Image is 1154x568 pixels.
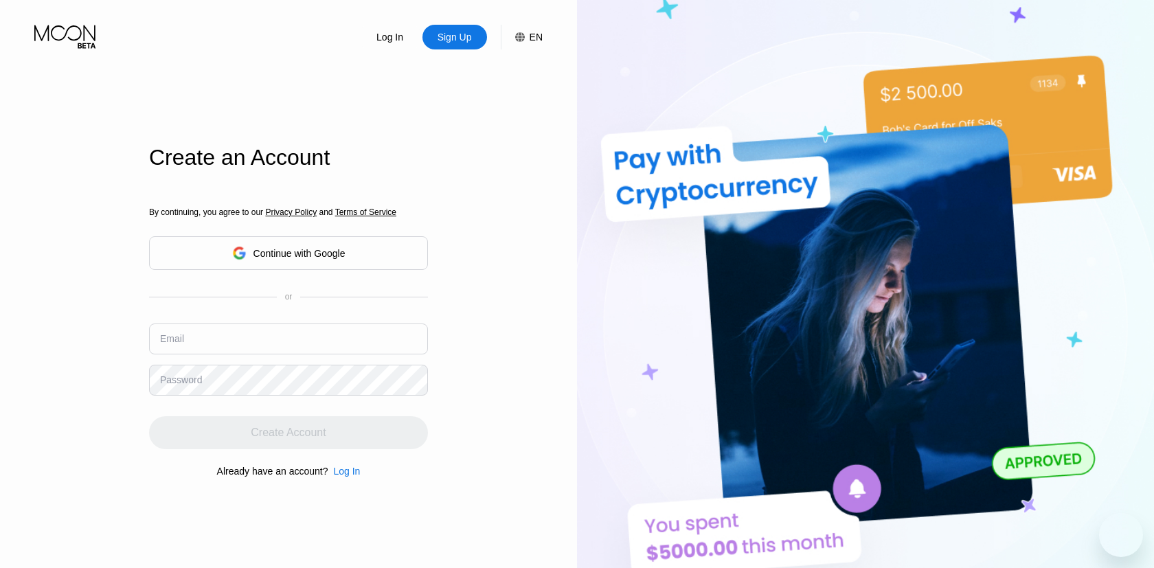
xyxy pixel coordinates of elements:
div: Log In [328,466,360,477]
div: Sign Up [436,30,473,44]
span: and [317,207,335,217]
div: Log In [375,30,405,44]
div: Create an Account [149,145,428,170]
div: Password [160,374,202,385]
div: Sign Up [422,25,487,49]
div: EN [501,25,543,49]
span: Terms of Service [335,207,396,217]
div: Already have an account? [217,466,328,477]
iframe: Button to launch messaging window [1099,513,1143,557]
div: Continue with Google [253,248,346,259]
div: or [285,292,293,302]
div: Email [160,333,184,344]
div: Log In [333,466,360,477]
div: By continuing, you agree to our [149,207,428,217]
div: Log In [358,25,422,49]
div: EN [530,32,543,43]
div: Continue with Google [149,236,428,270]
span: Privacy Policy [265,207,317,217]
